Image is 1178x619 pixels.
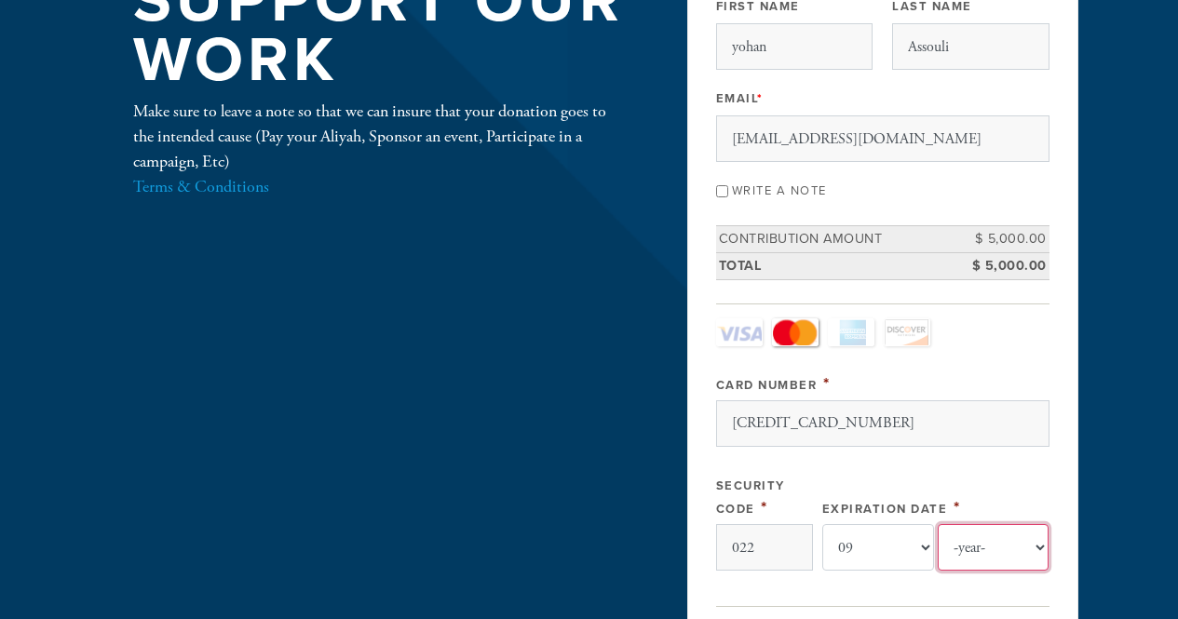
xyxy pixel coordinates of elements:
[716,226,966,253] td: Contribution Amount
[772,318,819,346] a: MasterCard
[716,378,818,393] label: Card Number
[822,524,934,571] select: Expiration Date month
[133,176,269,197] a: Terms & Conditions
[716,478,785,517] label: Security Code
[732,183,827,198] label: Write a note
[966,252,1049,279] td: $ 5,000.00
[822,502,948,517] label: Expiration Date
[716,318,763,346] a: Visa
[761,497,768,518] span: This field is required.
[757,91,764,106] span: This field is required.
[966,226,1049,253] td: $ 5,000.00
[823,373,831,394] span: This field is required.
[716,90,764,107] label: Email
[716,252,966,279] td: Total
[133,99,627,199] div: Make sure to leave a note so that we can insure that your donation goes to the intended cause (Pa...
[954,497,961,518] span: This field is required.
[884,318,930,346] a: Discover
[938,524,1049,571] select: Expiration Date year
[828,318,874,346] a: Amex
